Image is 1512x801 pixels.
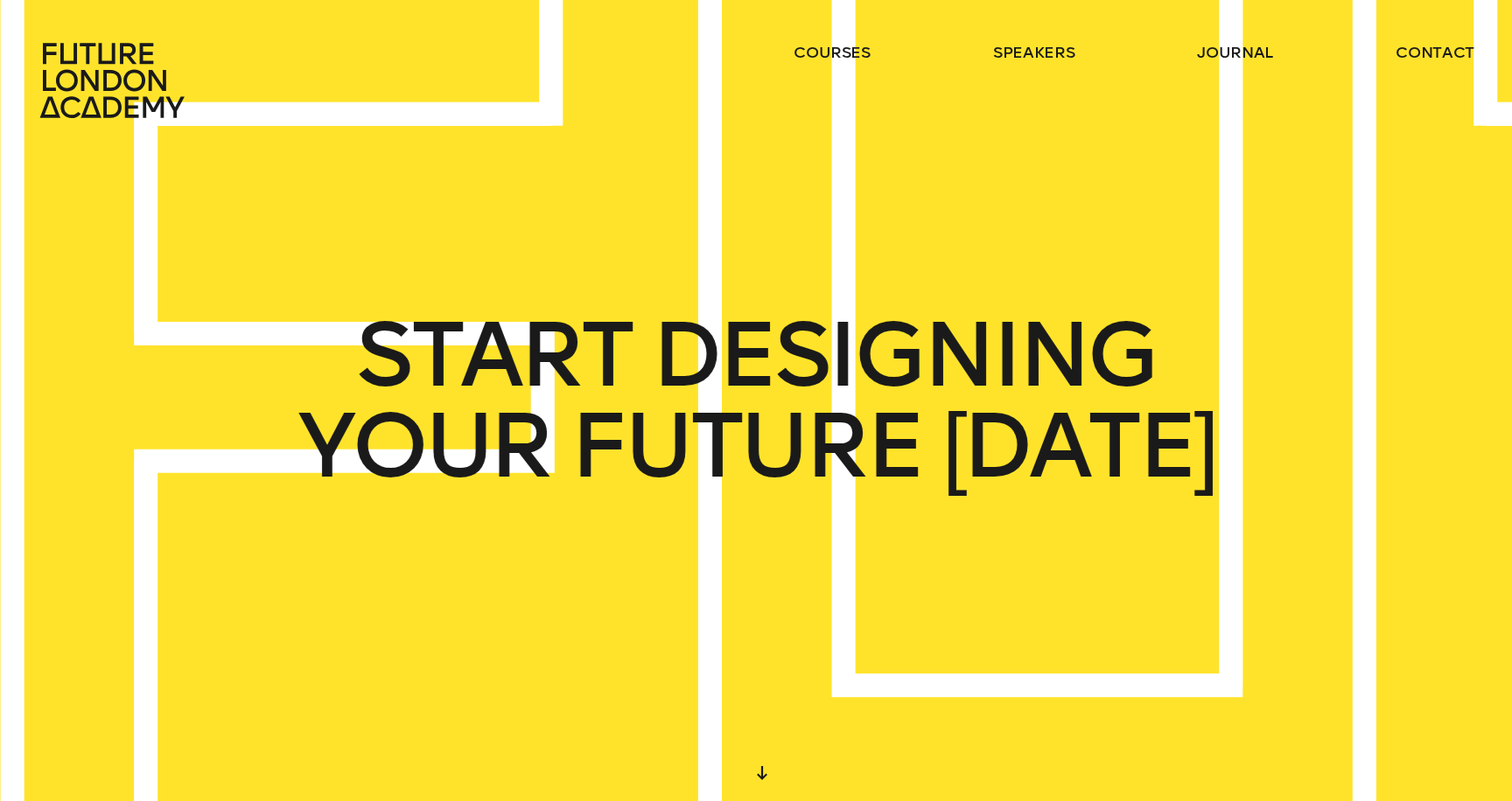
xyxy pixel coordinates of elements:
span: FUTURE [570,400,922,491]
a: courses [794,42,871,63]
span: [DATE] [942,400,1215,491]
a: contact [1396,42,1474,63]
a: journal [1197,42,1273,63]
span: YOUR [297,400,550,491]
span: DESIGNING [652,310,1156,400]
a: speakers [993,42,1074,63]
span: START [356,310,632,400]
